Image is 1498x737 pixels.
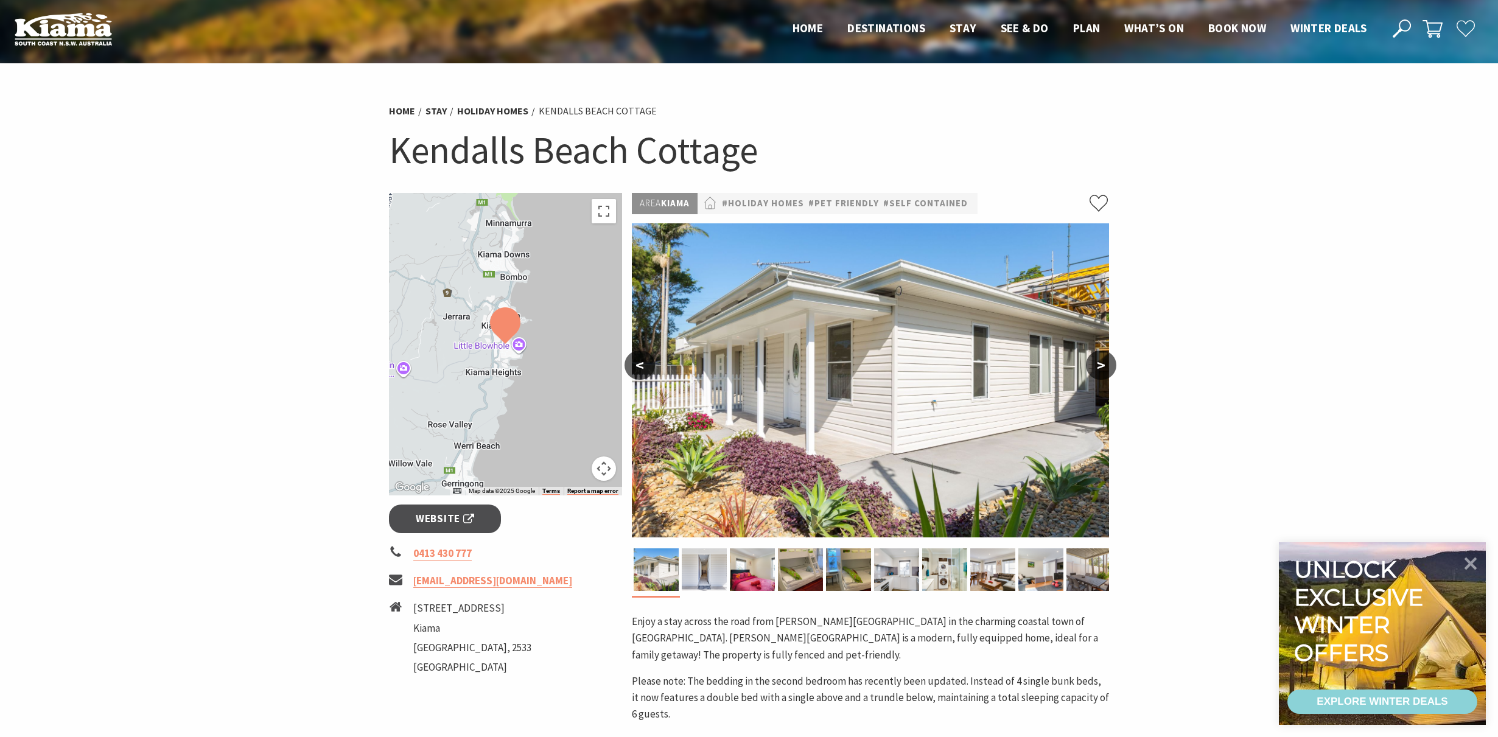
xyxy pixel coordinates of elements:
[469,487,535,494] span: Map data ©2025 Google
[1294,556,1429,666] div: Unlock exclusive winter offers
[592,199,616,223] button: Toggle fullscreen view
[722,196,804,211] a: #Holiday Homes
[567,487,618,495] a: Report a map error
[808,196,879,211] a: #Pet Friendly
[1208,21,1266,35] span: Book now
[780,19,1379,39] nav: Main Menu
[389,105,415,117] a: Home
[632,193,698,214] p: Kiama
[425,105,447,117] a: Stay
[1290,21,1367,35] span: Winter Deals
[416,511,474,527] span: Website
[542,487,560,495] a: Terms
[1317,690,1447,714] div: EXPLORE WINTER DEALS
[389,125,1110,175] h1: Kendalls Beach Cottage
[413,640,531,656] li: [GEOGRAPHIC_DATA], 2533
[950,21,976,35] span: Stay
[15,12,112,46] img: Kiama Logo
[625,351,655,380] button: <
[847,21,925,35] span: Destinations
[413,600,531,616] li: [STREET_ADDRESS]
[413,574,572,588] a: [EMAIL_ADDRESS][DOMAIN_NAME]
[632,673,1109,723] p: Please note: The bedding in the second bedroom has recently been updated. Instead of 4 single bun...
[392,480,432,495] img: Google
[413,659,531,676] li: [GEOGRAPHIC_DATA]
[883,196,968,211] a: #Self Contained
[1124,21,1184,35] span: What’s On
[1073,21,1101,35] span: Plan
[632,613,1109,663] p: Enjoy a stay across the road from [PERSON_NAME][GEOGRAPHIC_DATA] in the charming coastal town of ...
[539,103,657,119] li: Kendalls Beach Cottage
[1287,690,1477,714] a: EXPLORE WINTER DEALS
[457,105,528,117] a: Holiday Homes
[1086,351,1116,380] button: >
[793,21,824,35] span: Home
[389,505,502,533] a: Website
[413,547,472,561] a: 0413 430 777
[392,480,432,495] a: Open this area in Google Maps (opens a new window)
[1001,21,1049,35] span: See & Do
[640,197,661,209] span: Area
[413,620,531,637] li: Kiama
[592,456,616,481] button: Map camera controls
[453,487,461,495] button: Keyboard shortcuts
